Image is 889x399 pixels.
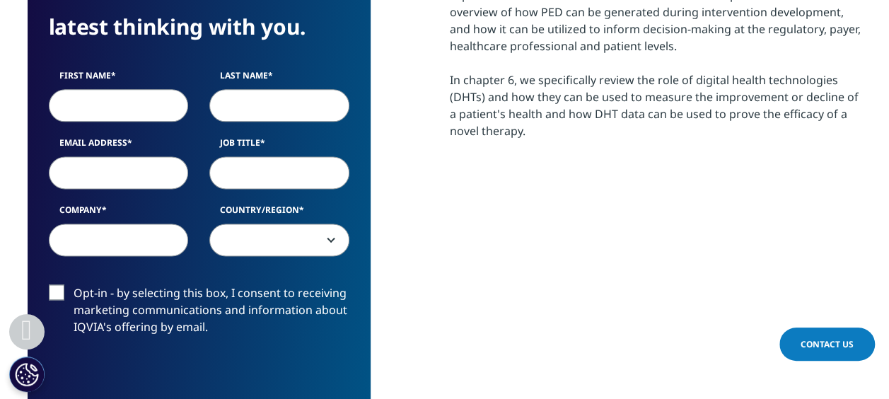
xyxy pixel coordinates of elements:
[49,136,189,156] label: Email Address
[209,203,349,223] label: Country/Region
[49,69,189,88] label: First Name
[209,136,349,156] label: Job Title
[209,69,349,88] label: Last Name
[779,328,875,361] a: Contact Us
[49,203,189,223] label: Company
[801,338,854,350] span: Contact Us
[49,284,349,343] label: Opt-in - by selecting this box, I consent to receiving marketing communications and information a...
[9,357,45,392] button: Cookies Settings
